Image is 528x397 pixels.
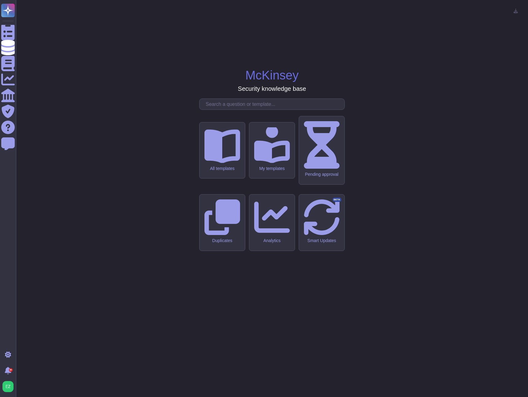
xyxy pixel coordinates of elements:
div: Smart Updates [304,238,340,243]
div: Duplicates [204,238,240,243]
div: My templates [254,166,290,171]
h3: Security knowledge base [238,85,306,92]
h1: McKinsey [245,68,298,83]
div: BETA [332,198,341,202]
img: user [2,381,14,392]
div: 9+ [9,368,13,372]
div: Analytics [254,238,290,243]
button: user [1,380,18,393]
div: All templates [204,166,240,171]
div: Pending approval [304,172,340,177]
input: Search a question or template... [203,99,344,110]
